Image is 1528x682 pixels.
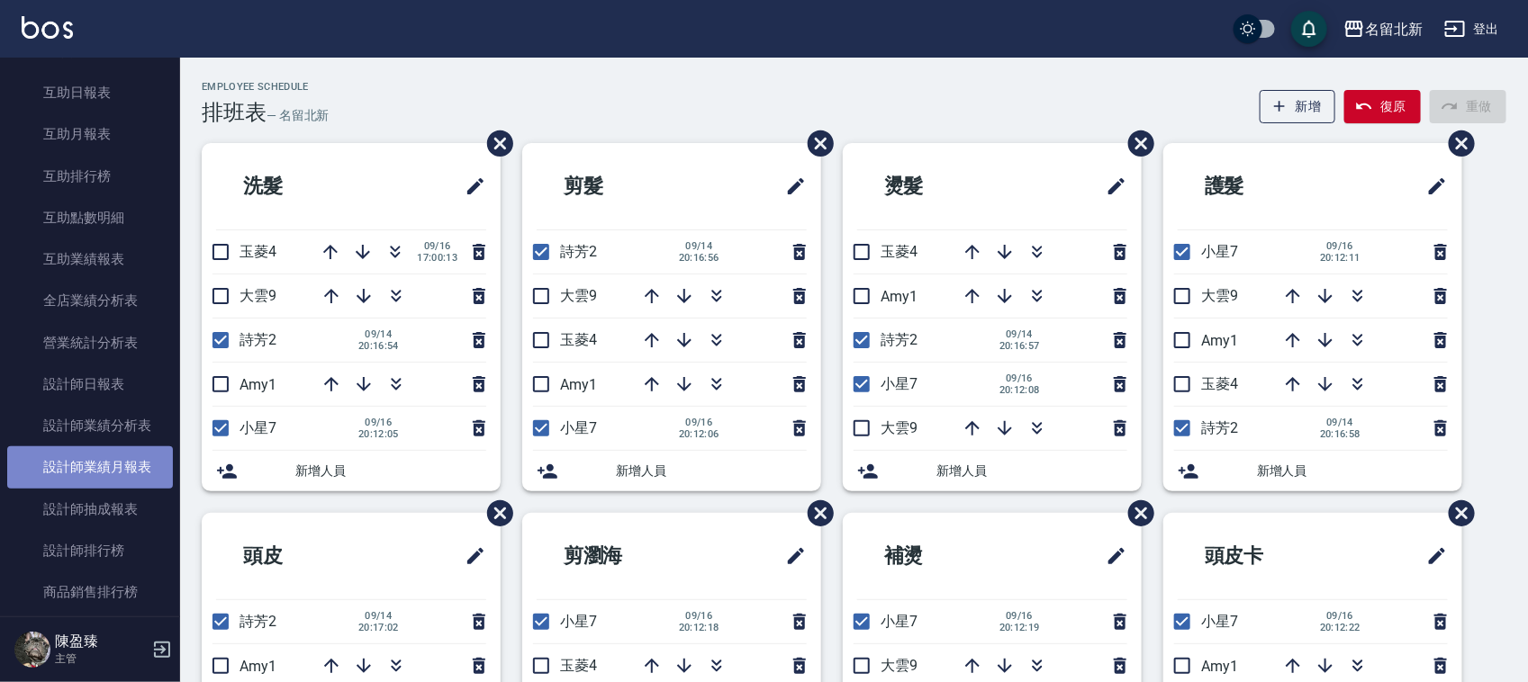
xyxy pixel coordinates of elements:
[1320,240,1361,252] span: 09/16
[454,165,486,208] span: 修改班表的標題
[679,428,719,440] span: 20:12:06
[881,243,918,260] span: 玉菱4
[240,658,276,675] span: Amy1
[1291,11,1327,47] button: save
[417,252,457,264] span: 17:00:13
[1320,252,1361,264] span: 20:12:11
[1201,658,1238,675] span: Amy1
[537,154,702,219] h2: 剪髮
[999,384,1040,396] span: 20:12:08
[857,154,1023,219] h2: 燙髮
[358,328,399,340] span: 09/14
[1435,487,1478,540] span: 刪除班表
[358,428,399,440] span: 20:12:05
[202,451,501,491] div: 新增人員
[1336,11,1430,48] button: 名留北新
[240,287,276,304] span: 大雲9
[679,610,719,622] span: 09/16
[7,322,173,363] a: 營業統計分析表
[1115,487,1157,540] span: 刪除班表
[358,622,399,633] span: 20:17:02
[679,622,719,633] span: 20:12:18
[616,462,807,480] span: 新增人員
[1320,428,1361,440] span: 20:16:58
[1095,534,1127,578] span: 修改班表的標題
[560,331,597,348] span: 玉菱4
[14,632,50,668] img: Person
[7,113,173,155] a: 互助月報表
[358,340,399,352] span: 20:16:54
[7,156,173,197] a: 互助排行榜
[1201,613,1238,630] span: 小星7
[474,117,516,170] span: 刪除班表
[1115,117,1157,170] span: 刪除班表
[240,243,276,260] span: 玉菱4
[679,417,719,428] span: 09/16
[537,524,712,588] h2: 剪瀏海
[857,524,1023,588] h2: 補燙
[202,81,330,93] h2: Employee Schedule
[1320,610,1361,622] span: 09/16
[560,287,597,304] span: 大雲9
[22,16,73,39] img: Logo
[1257,462,1448,480] span: 新增人員
[1344,90,1421,123] button: 復原
[216,524,382,588] h2: 頭皮
[560,243,597,260] span: 詩芳2
[522,451,821,491] div: 新增人員
[794,487,836,540] span: 刪除班表
[417,240,457,252] span: 09/16
[216,154,382,219] h2: 洗髮
[358,417,399,428] span: 09/16
[7,571,173,613] a: 商品銷售排行榜
[1163,451,1462,491] div: 新增人員
[774,534,807,578] span: 修改班表的標題
[240,613,276,630] span: 詩芳2
[881,657,918,674] span: 大雲9
[7,197,173,238] a: 互助點數明細
[1437,13,1506,46] button: 登出
[794,117,836,170] span: 刪除班表
[1435,117,1478,170] span: 刪除班表
[679,240,719,252] span: 09/14
[1201,332,1238,349] span: Amy1
[881,375,918,392] span: 小星7
[240,419,276,436] span: 小星7
[881,613,918,630] span: 小星7
[936,462,1127,480] span: 新增人員
[1415,165,1448,208] span: 修改班表的標題
[7,405,173,446] a: 設計師業績分析表
[999,340,1040,352] span: 20:16:57
[7,363,173,405] a: 設計師日報表
[1095,165,1127,208] span: 修改班表的標題
[1178,154,1343,219] h2: 護髮
[679,252,719,264] span: 20:16:56
[881,288,918,305] span: Amy1
[7,446,173,488] a: 設計師業績月報表
[1201,419,1238,436] span: 詩芳2
[240,331,276,348] span: 詩芳2
[1201,287,1238,304] span: 大雲9
[774,165,807,208] span: 修改班表的標題
[881,419,918,436] span: 大雲9
[560,376,597,393] span: Amy1
[7,238,173,280] a: 互助業績報表
[7,72,173,113] a: 互助日報表
[474,487,516,540] span: 刪除班表
[454,534,486,578] span: 修改班表的標題
[55,633,147,651] h5: 陳盈臻
[843,451,1142,491] div: 新增人員
[358,610,399,622] span: 09/14
[1365,18,1423,40] div: 名留北新
[7,280,173,321] a: 全店業績分析表
[1201,243,1238,260] span: 小星7
[999,328,1040,340] span: 09/14
[1415,534,1448,578] span: 修改班表的標題
[267,106,330,125] h6: — 名留北新
[240,376,276,393] span: Amy1
[1260,90,1336,123] button: 新增
[1178,524,1353,588] h2: 頭皮卡
[560,613,597,630] span: 小星7
[1201,375,1238,392] span: 玉菱4
[295,462,486,480] span: 新增人員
